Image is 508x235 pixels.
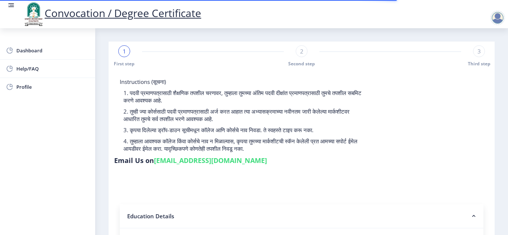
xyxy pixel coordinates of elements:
[120,204,483,228] nb-accordion-item-header: Education Details
[16,64,89,73] span: Help/FAQ
[123,108,362,123] p: 2. तुम्ही ज्या कोर्ससाठी पदवी प्रमाणपत्रासाठी अर्ज करत आहात त्या अभ्यासक्रमाच्या नवीनतम जारी केले...
[288,61,315,67] span: Second step
[22,1,45,27] img: logo
[478,48,481,55] span: 3
[16,46,89,55] span: Dashboard
[16,82,89,91] span: Profile
[114,61,135,67] span: First step
[22,6,201,20] a: Convocation / Degree Certificate
[123,48,126,55] span: 1
[123,126,362,134] p: 3. कृपया दिलेल्या ड्रॉप-डाउन सूचीमधून कॉलेज आणि कोर्सचे नाव निवडा. ते स्वहस्ते टाइप करू नका.
[154,156,267,165] a: [EMAIL_ADDRESS][DOMAIN_NAME]
[123,137,362,152] p: 4. तुम्हाला आवश्यक कॉलेज किंवा कोर्सचे नाव न मिळाल्यास, कृपया तुमच्या मार्कशीटची स्कॅन केलेली प्र...
[123,89,362,104] p: 1. पदवी प्रमाणपत्रासाठी शैक्षणिक तपशील चरणावर, तुम्हाला तुमच्या अंतिम पदवी दीक्षांत प्रमाणपत्रासा...
[468,61,491,67] span: Third step
[300,48,303,55] span: 2
[114,156,267,165] h6: Email Us on
[120,78,166,85] span: Instructions (सूचना)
